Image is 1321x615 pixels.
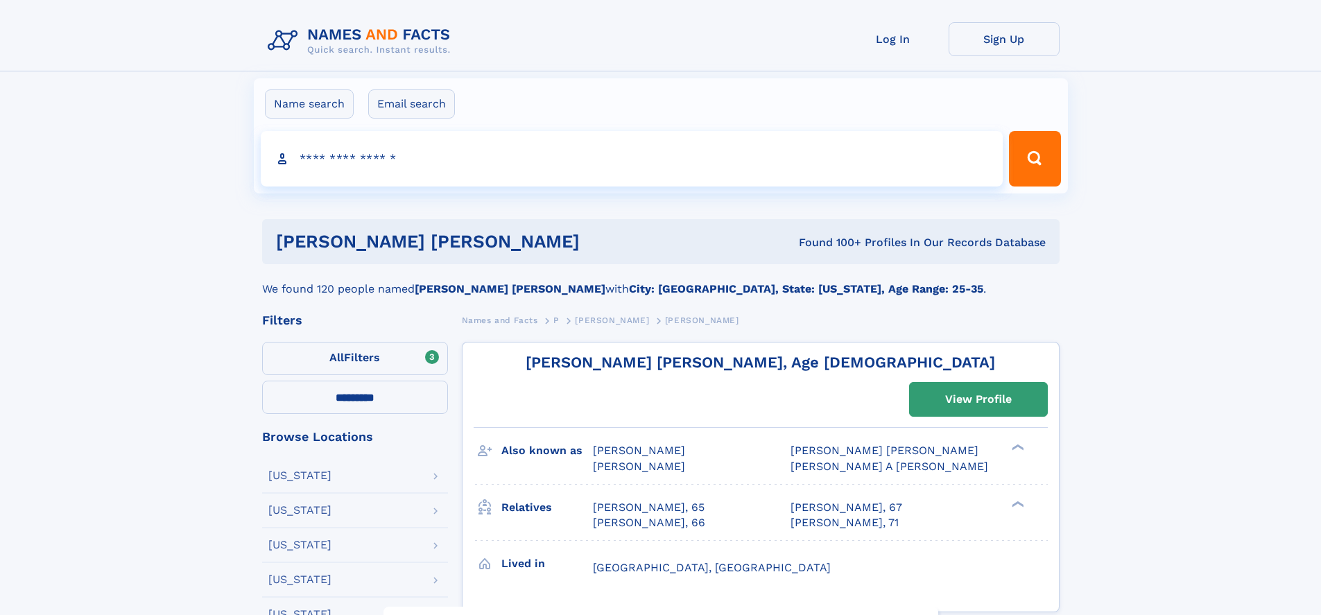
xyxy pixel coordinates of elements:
a: Log In [838,22,949,56]
button: Search Button [1009,131,1060,187]
span: [GEOGRAPHIC_DATA], [GEOGRAPHIC_DATA] [593,561,831,574]
a: [PERSON_NAME], 66 [593,515,705,530]
span: [PERSON_NAME] [593,444,685,457]
a: [PERSON_NAME], 67 [791,500,902,515]
span: [PERSON_NAME] [665,315,739,325]
h3: Also known as [501,439,593,462]
span: [PERSON_NAME] [575,315,649,325]
h3: Lived in [501,552,593,575]
span: [PERSON_NAME] [PERSON_NAME] [791,444,978,457]
label: Email search [368,89,455,119]
img: Logo Names and Facts [262,22,462,60]
label: Filters [262,342,448,375]
div: View Profile [945,383,1012,415]
div: [US_STATE] [268,470,331,481]
span: All [329,351,344,364]
h3: Relatives [501,496,593,519]
b: City: [GEOGRAPHIC_DATA], State: [US_STATE], Age Range: 25-35 [629,282,983,295]
span: [PERSON_NAME] A [PERSON_NAME] [791,460,988,473]
span: [PERSON_NAME] [593,460,685,473]
div: [US_STATE] [268,505,331,516]
a: View Profile [910,383,1047,416]
input: search input [261,131,1003,187]
div: We found 120 people named with . [262,264,1060,297]
div: [US_STATE] [268,539,331,551]
div: ❯ [1008,499,1025,508]
a: [PERSON_NAME], 71 [791,515,899,530]
span: P [553,315,560,325]
a: Sign Up [949,22,1060,56]
a: Names and Facts [462,311,538,329]
div: Browse Locations [262,431,448,443]
a: [PERSON_NAME], 65 [593,500,705,515]
a: P [553,311,560,329]
div: Found 100+ Profiles In Our Records Database [689,235,1046,250]
a: [PERSON_NAME] [575,311,649,329]
h1: [PERSON_NAME] [PERSON_NAME] [276,233,689,250]
div: [US_STATE] [268,574,331,585]
a: [PERSON_NAME] [PERSON_NAME], Age [DEMOGRAPHIC_DATA] [526,354,995,371]
div: Filters [262,314,448,327]
label: Name search [265,89,354,119]
b: [PERSON_NAME] [PERSON_NAME] [415,282,605,295]
div: ❯ [1008,443,1025,452]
